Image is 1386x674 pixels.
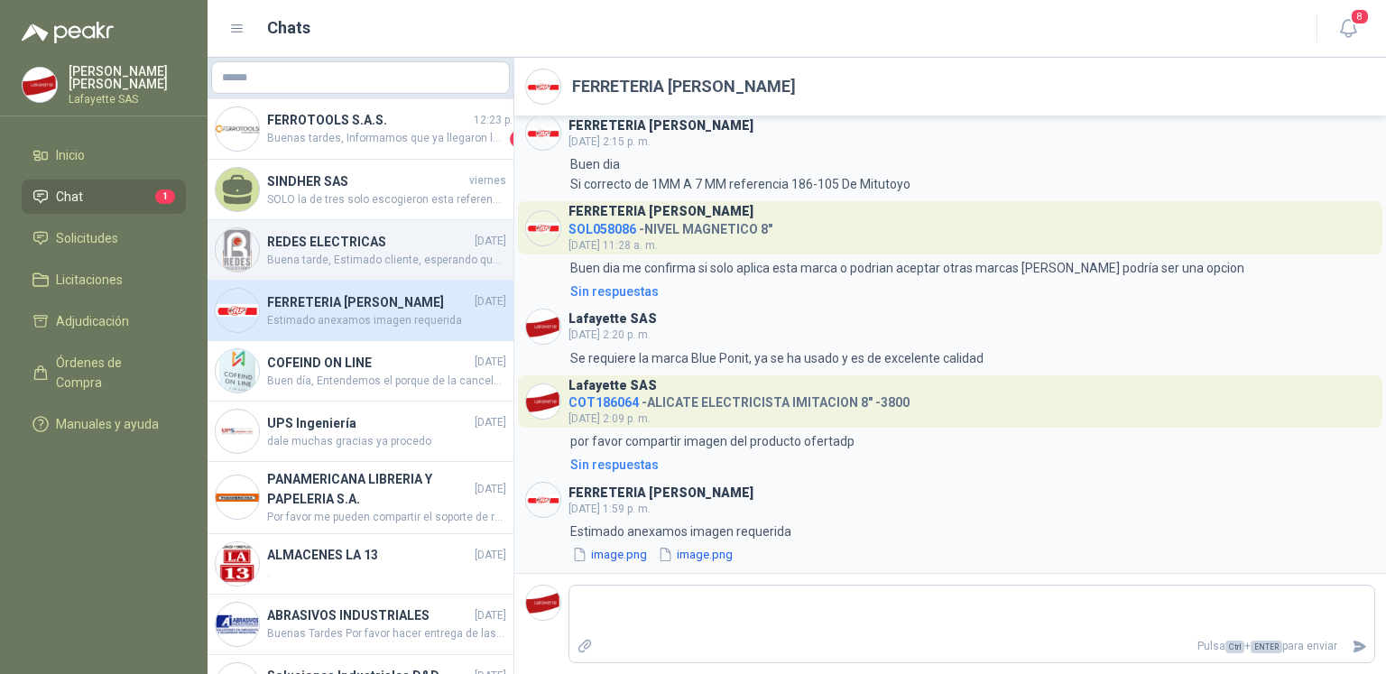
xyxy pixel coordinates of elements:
[568,121,753,131] h3: FERRETERIA [PERSON_NAME]
[208,462,513,534] a: Company LogoPANAMERICANA LIBRERIA Y PAPELERIA S.A.[DATE]Por favor me pueden compartir el soporte ...
[267,413,471,433] h4: UPS Ingeniería
[22,221,186,255] a: Solicitudes
[208,534,513,595] a: Company LogoALMACENES LA 13[DATE].
[567,282,1375,301] a: Sin respuestas
[22,346,186,400] a: Órdenes de Compra
[568,222,636,236] span: SOL058086
[22,22,114,43] img: Logo peakr
[570,154,910,194] p: Buen dia Si correcto de 1MM A 7 MM referencia 186-105 De Mitutoyo
[267,625,506,642] span: Buenas Tardes Por favor hacer entrega de las 9 unidades
[208,99,513,160] a: Company LogoFERROTOOLS S.A.S.12:23 p. m.Buenas tardes, Informamos que ya llegaron los microswitch...
[568,412,651,425] span: [DATE] 2:09 p. m.
[568,217,772,235] h4: - NIVEL MAGNETICO 8"
[56,353,169,392] span: Órdenes de Compra
[570,282,659,301] div: Sin respuestas
[572,74,796,99] h2: FERRETERIA [PERSON_NAME]
[475,607,506,624] span: [DATE]
[208,160,513,220] a: SINDHER SASviernesSOLO la de tres solo escogieron esta referencia
[155,189,175,204] span: 1
[216,289,259,332] img: Company Logo
[474,112,528,129] span: 12:23 p. m.
[216,410,259,453] img: Company Logo
[267,312,506,329] span: Estimado anexamos imagen requerida
[526,384,560,419] img: Company Logo
[216,228,259,272] img: Company Logo
[208,281,513,341] a: Company LogoFERRETERIA [PERSON_NAME][DATE]Estimado anexamos imagen requerida
[69,65,186,90] p: [PERSON_NAME] [PERSON_NAME]
[56,311,129,331] span: Adjudicación
[22,180,186,214] a: Chat1
[267,433,506,450] span: dale muchas gracias ya procedo
[600,631,1345,662] p: Pulsa + para enviar
[267,565,506,582] span: .
[570,545,649,564] button: image.png
[267,353,471,373] h4: COFEIND ON LINE
[469,172,506,189] span: viernes
[216,475,259,519] img: Company Logo
[568,135,651,148] span: [DATE] 2:15 p. m.
[568,391,910,408] h4: - ALICATE ELECTRICISTA IMITACION 8" -3800
[267,292,471,312] h4: FERRETERIA [PERSON_NAME]
[568,207,753,217] h3: FERRETERIA [PERSON_NAME]
[267,232,471,252] h4: REDES ELECTRICAS
[56,270,123,290] span: Licitaciones
[208,220,513,281] a: Company LogoREDES ELECTRICAS[DATE]Buena tarde, Estimado cliente, esperando que se encuentre bien,...
[22,138,186,172] a: Inicio
[526,309,560,344] img: Company Logo
[216,349,259,392] img: Company Logo
[568,328,651,341] span: [DATE] 2:20 p. m.
[568,239,658,252] span: [DATE] 11:28 a. m.
[69,94,186,105] p: Lafayette SAS
[216,107,259,151] img: Company Logo
[23,68,57,102] img: Company Logo
[267,509,506,526] span: Por favor me pueden compartir el soporte de recibido ya que no se encuentra la mercancía
[208,341,513,402] a: Company LogoCOFEIND ON LINE[DATE]Buen día, Entendemos el porque de la cancelación y solicitamos d...
[570,258,1244,278] p: Buen dia me confirma si solo aplica esta marca o podrian aceptar otras marcas [PERSON_NAME] podrí...
[208,595,513,655] a: Company LogoABRASIVOS INDUSTRIALES[DATE]Buenas Tardes Por favor hacer entrega de las 9 unidades
[475,481,506,498] span: [DATE]
[1225,641,1244,653] span: Ctrl
[267,15,310,41] h1: Chats
[208,402,513,462] a: Company LogoUPS Ingeniería[DATE]dale muchas gracias ya procedo
[267,130,506,148] span: Buenas tardes, Informamos que ya llegaron los microswitch con una novedad y es que llegaron 8 und...
[568,381,657,391] h3: Lafayette SAS
[267,545,471,565] h4: ALMACENES LA 13
[56,145,85,165] span: Inicio
[570,522,791,541] p: Estimado anexamos imagen requerida
[510,130,528,148] span: 1
[22,263,186,297] a: Licitaciones
[216,603,259,646] img: Company Logo
[267,191,506,208] span: SOLO la de tres solo escogieron esta referencia
[570,431,855,451] p: por favor compartir imagen del producto ofertadp
[570,455,659,475] div: Sin respuestas
[267,171,466,191] h4: SINDHER SAS
[56,187,83,207] span: Chat
[570,348,984,368] p: Se requiere la marca Blue Ponit, ya se ha usado y es de excelente calidad
[526,69,560,104] img: Company Logo
[1344,631,1374,662] button: Enviar
[1332,13,1364,45] button: 8
[22,304,186,338] a: Adjudicación
[1251,641,1282,653] span: ENTER
[526,483,560,517] img: Company Logo
[475,233,506,250] span: [DATE]
[56,414,159,434] span: Manuales y ayuda
[569,631,600,662] label: Adjuntar archivos
[267,469,471,509] h4: PANAMERICANA LIBRERIA Y PAPELERIA S.A.
[216,542,259,586] img: Company Logo
[475,547,506,564] span: [DATE]
[526,115,560,150] img: Company Logo
[1350,8,1370,25] span: 8
[568,314,657,324] h3: Lafayette SAS
[568,503,651,515] span: [DATE] 1:59 p. m.
[475,293,506,310] span: [DATE]
[568,395,639,410] span: COT186064
[526,586,560,620] img: Company Logo
[567,455,1375,475] a: Sin respuestas
[475,414,506,431] span: [DATE]
[656,545,735,564] button: image.png
[475,354,506,371] span: [DATE]
[267,373,506,390] span: Buen día, Entendemos el porque de la cancelación y solicitamos disculpa por los inconvenientes ca...
[568,488,753,498] h3: FERRETERIA [PERSON_NAME]
[267,252,506,269] span: Buena tarde, Estimado cliente, esperando que se encuentre bien, informo que las cajas ya fueron e...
